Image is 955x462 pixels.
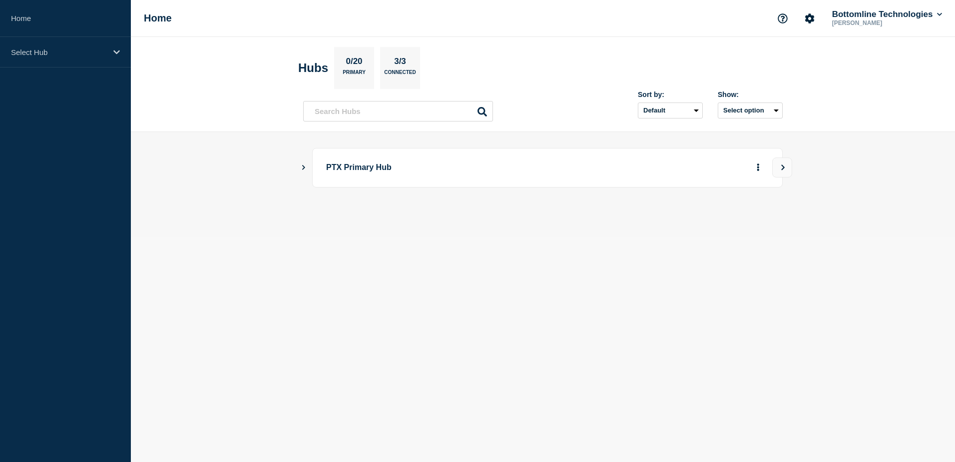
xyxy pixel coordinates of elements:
[301,164,306,171] button: Show Connected Hubs
[11,48,107,56] p: Select Hub
[326,158,602,177] p: PTX Primary Hub
[830,9,944,19] button: Bottomline Technologies
[718,102,783,118] button: Select option
[772,157,792,177] button: View
[384,69,416,80] p: Connected
[303,101,493,121] input: Search Hubs
[772,8,793,29] button: Support
[752,158,765,177] button: More actions
[343,69,366,80] p: Primary
[830,19,934,26] p: [PERSON_NAME]
[638,102,703,118] select: Sort by
[144,12,172,24] h1: Home
[342,56,366,69] p: 0/20
[391,56,410,69] p: 3/3
[298,61,328,75] h2: Hubs
[799,8,820,29] button: Account settings
[638,90,703,98] div: Sort by:
[718,90,783,98] div: Show:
